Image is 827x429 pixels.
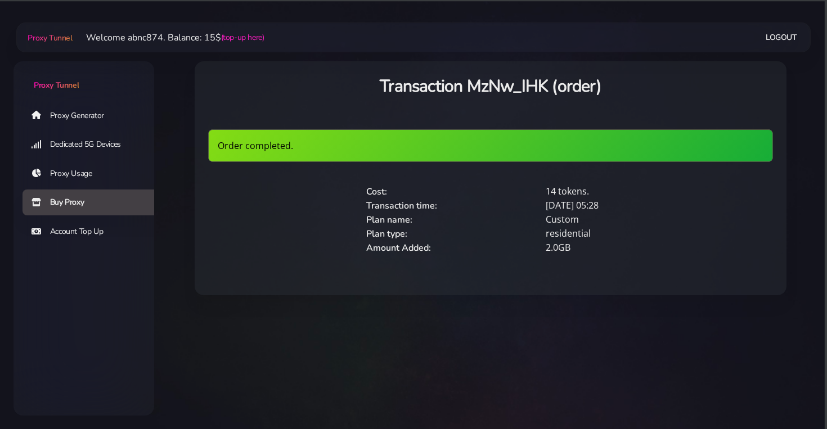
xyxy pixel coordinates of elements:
a: Buy Proxy [23,189,163,215]
a: Logout [766,27,797,48]
span: Plan name: [366,214,412,226]
a: Proxy Tunnel [14,61,154,91]
div: 14 tokens. [539,184,718,198]
div: [DATE] 05:28 [539,198,718,213]
span: Amount Added: [366,242,431,254]
span: Proxy Tunnel [34,80,79,91]
a: Dedicated 5G Devices [23,132,163,157]
a: Proxy Usage [23,161,163,187]
a: (top-up here) [221,31,264,43]
span: Transaction time: [366,200,437,212]
a: Proxy Tunnel [25,29,72,47]
a: Account Top Up [23,219,163,245]
span: Plan type: [366,228,407,240]
h3: Transaction MzNw_IHK (order) [208,75,773,98]
span: Cost: [366,186,387,198]
li: Welcome abnc874. Balance: 15$ [73,31,264,44]
div: 2.0GB [539,241,718,255]
a: Proxy Generator [23,102,163,128]
div: residential [539,227,718,241]
div: Order completed. [208,129,773,162]
span: Proxy Tunnel [28,33,72,43]
iframe: Webchat Widget [661,245,813,415]
div: Custom [539,213,718,227]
